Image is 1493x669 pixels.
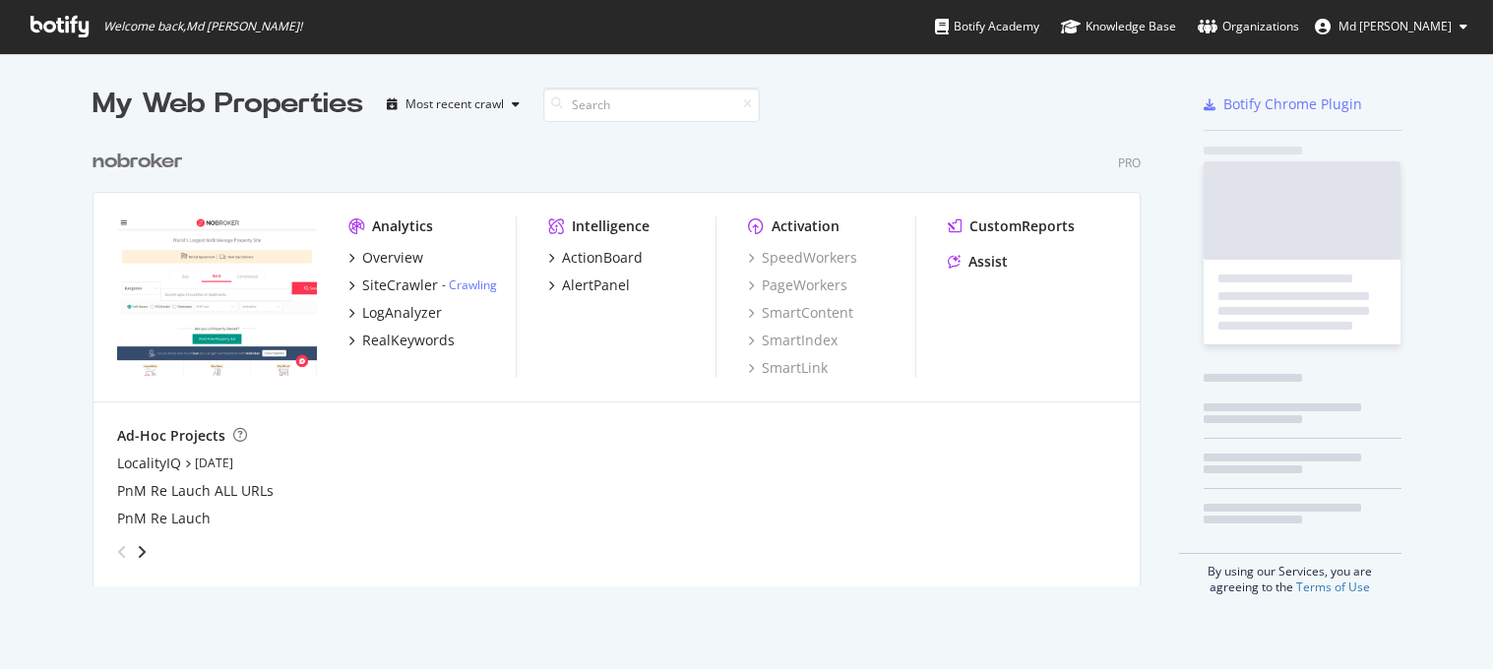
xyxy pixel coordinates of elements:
div: nobroker [93,148,183,176]
div: Overview [362,248,423,268]
a: SiteCrawler- Crawling [348,275,497,295]
div: By using our Services, you are agreeing to the [1179,553,1401,595]
div: SiteCrawler [362,275,438,295]
div: Intelligence [572,216,650,236]
div: Analytics [372,216,433,236]
div: Organizations [1198,17,1299,36]
div: ActionBoard [562,248,643,268]
input: Search [543,88,760,122]
a: SmartIndex [748,331,838,350]
div: Activation [772,216,840,236]
div: My Web Properties [93,85,363,124]
span: Md Istiyak Siddique [1338,18,1452,34]
a: RealKeywords [348,331,455,350]
a: PnM Re Lauch [117,509,211,528]
div: Most recent crawl [405,98,504,110]
a: CustomReports [948,216,1075,236]
a: [DATE] [195,455,233,471]
a: SmartLink [748,358,828,378]
a: nobroker [93,148,191,176]
div: LogAnalyzer [362,303,442,323]
span: Welcome back, Md [PERSON_NAME] ! [103,19,302,34]
div: RealKeywords [362,331,455,350]
img: nobroker.com [117,216,317,376]
a: LocalityIQ [117,454,181,473]
div: Botify Academy [935,17,1039,36]
a: PageWorkers [748,275,847,295]
div: grid [93,124,1156,586]
button: Most recent crawl [379,89,528,120]
a: AlertPanel [548,275,630,295]
div: Botify Chrome Plugin [1223,94,1362,114]
a: ActionBoard [548,248,643,268]
a: SpeedWorkers [748,248,857,268]
div: AlertPanel [562,275,630,295]
div: Pro [1118,154,1141,171]
a: LogAnalyzer [348,303,442,323]
a: Botify Chrome Plugin [1204,94,1362,114]
button: Md [PERSON_NAME] [1299,11,1483,42]
a: Terms of Use [1296,578,1370,595]
a: SmartContent [748,303,853,323]
div: Knowledge Base [1061,17,1176,36]
div: Ad-Hoc Projects [117,426,225,446]
a: PnM Re Lauch ALL URLs [117,481,274,501]
div: CustomReports [969,216,1075,236]
a: Overview [348,248,423,268]
a: Crawling [449,276,497,293]
div: Assist [968,252,1008,272]
a: Assist [948,252,1008,272]
div: angle-left [109,536,135,568]
div: - [442,276,497,293]
div: angle-right [135,542,149,562]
